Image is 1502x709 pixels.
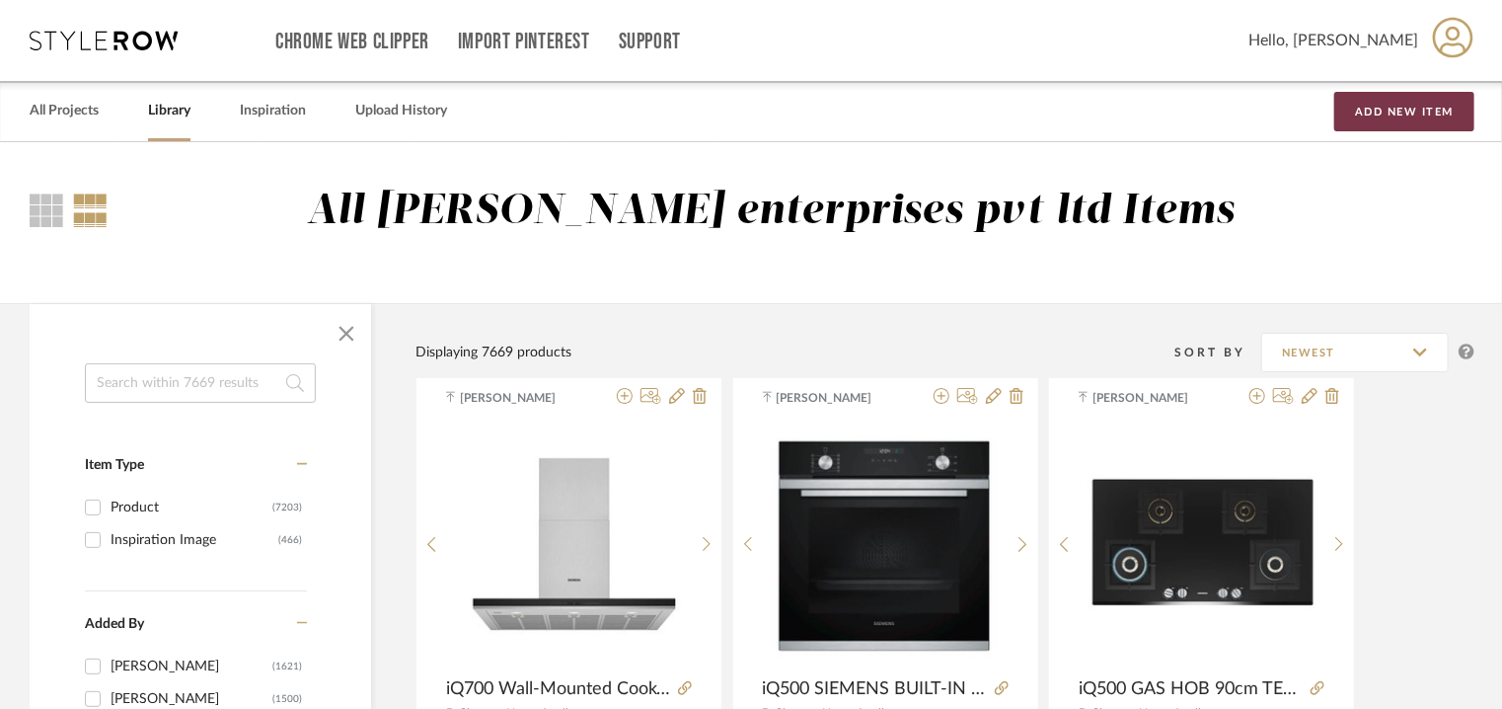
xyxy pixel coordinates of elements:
[415,342,571,363] div: Displaying 7669 products
[278,524,302,556] div: (466)
[1092,389,1217,407] span: [PERSON_NAME]
[458,34,590,50] a: Import Pinterest
[447,447,692,641] img: iQ700 Wall-Mounted Cooker Hood 90 cm Stainless steel
[763,678,987,700] span: iQ500 SIEMENS BUILT-IN OVEN 60x60cm STAINLESS STEEL HB237ABR0Z
[85,363,316,403] input: Search within 7669 results
[1334,92,1474,131] button: Add New Item
[111,492,272,523] div: Product
[777,389,901,407] span: [PERSON_NAME]
[619,34,681,50] a: Support
[446,678,670,700] span: iQ700 Wall-Mounted Cooker Hood 90 cm Stainless steel
[85,458,144,472] span: Item Type
[111,524,278,556] div: Inspiration Image
[1079,678,1303,700] span: iQ500 GAS HOB 90cm TEMPERED GLASS, BLACK, EP9B6FG20I
[327,314,366,354] button: Close
[272,492,302,523] div: (7203)
[272,651,302,682] div: (1621)
[460,389,584,407] span: [PERSON_NAME]
[275,34,429,50] a: Chrome Web Clipper
[307,187,1236,237] div: All [PERSON_NAME] enterprises pvt ltd Items
[1248,29,1418,52] span: Hello, [PERSON_NAME]
[85,617,144,631] span: Added By
[148,98,190,124] a: Library
[1080,476,1324,612] img: iQ500 GAS HOB 90cm TEMPERED GLASS, BLACK, EP9B6FG20I
[355,98,447,124] a: Upload History
[111,651,272,682] div: [PERSON_NAME]
[763,423,1008,665] img: iQ500 SIEMENS BUILT-IN OVEN 60x60cm STAINLESS STEEL HB237ABR0Z
[30,98,99,124] a: All Projects
[1174,343,1261,362] div: Sort By
[240,98,306,124] a: Inspiration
